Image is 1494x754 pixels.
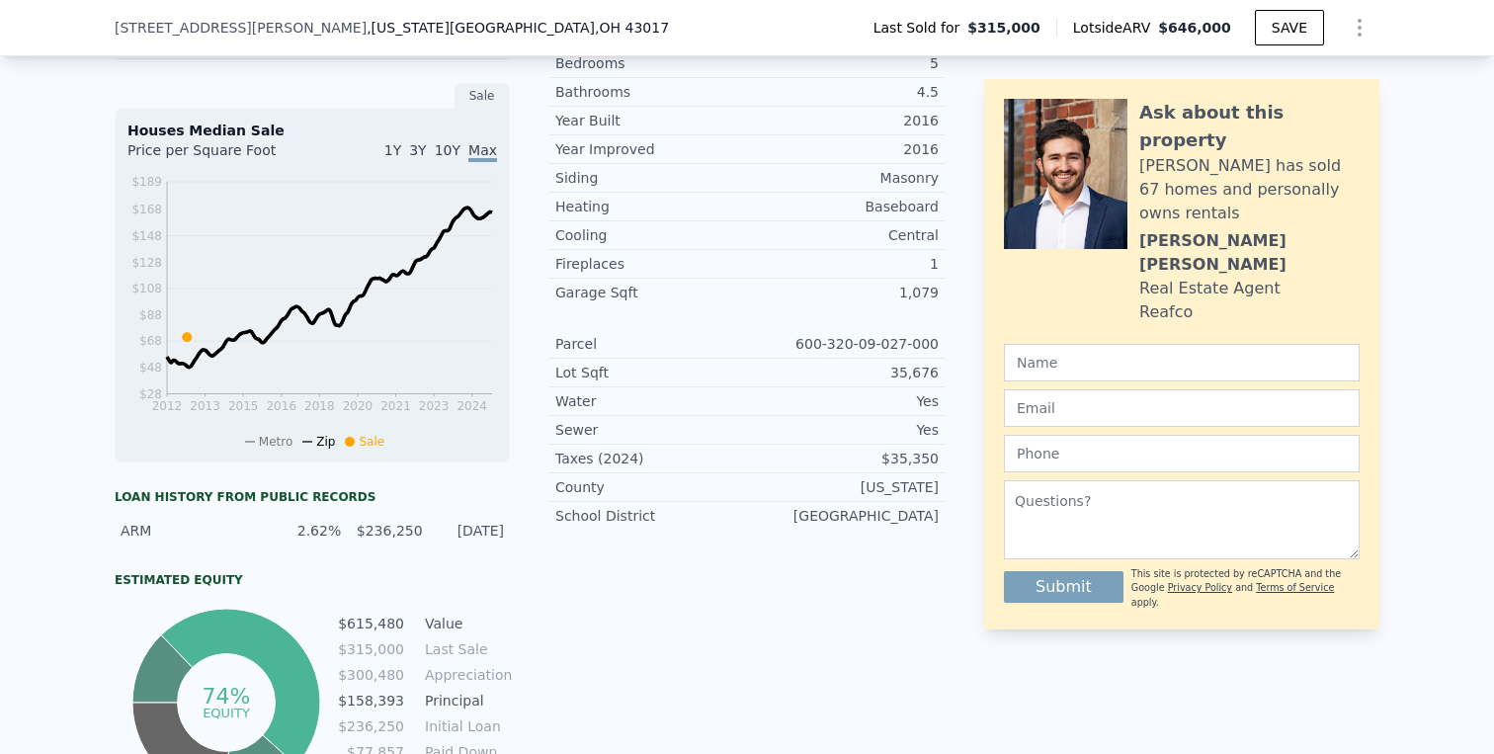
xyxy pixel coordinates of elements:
button: Submit [1004,571,1123,603]
button: Show Options [1340,8,1379,47]
td: $615,480 [337,613,405,634]
span: , [US_STATE][GEOGRAPHIC_DATA] [367,18,669,38]
div: 1 [747,254,939,274]
a: Terms of Service [1256,582,1334,593]
span: Last Sold for [873,18,968,38]
tspan: $108 [131,282,162,295]
div: Sewer [555,420,747,440]
tspan: $68 [139,334,162,348]
div: Estimated Equity [115,572,510,588]
div: 2016 [747,139,939,159]
span: [STREET_ADDRESS][PERSON_NAME] [115,18,367,38]
div: Bedrooms [555,53,747,73]
td: $315,000 [337,638,405,660]
span: Max [468,142,497,162]
tspan: $148 [131,229,162,243]
div: Real Estate Agent [1139,277,1281,300]
tspan: $88 [139,308,162,322]
div: Year Built [555,111,747,130]
span: , OH 43017 [595,20,669,36]
tspan: $168 [131,203,162,216]
input: Name [1004,344,1360,381]
tspan: equity [203,705,250,719]
span: 10Y [435,142,460,158]
div: Fireplaces [555,254,747,274]
div: Garage Sqft [555,283,747,302]
div: 600-320-09-027-000 [747,334,939,354]
td: $300,480 [337,664,405,686]
div: [PERSON_NAME] has sold 67 homes and personally owns rentals [1139,154,1360,225]
div: Sale [455,83,510,109]
tspan: 2023 [419,399,450,413]
tspan: $189 [131,175,162,189]
td: Initial Loan [421,715,510,737]
div: Central [747,225,939,245]
tspan: 2012 [152,399,183,413]
div: 5 [747,53,939,73]
div: Heating [555,197,747,216]
div: 1,079 [747,283,939,302]
div: [PERSON_NAME] [PERSON_NAME] [1139,229,1360,277]
div: School District [555,506,747,526]
input: Phone [1004,435,1360,472]
tspan: 2016 [266,399,296,413]
tspan: 2024 [456,399,487,413]
div: 2.62% [272,521,341,541]
div: Siding [555,168,747,188]
td: $236,250 [337,715,405,737]
td: Appreciation [421,664,510,686]
tspan: $28 [139,387,162,401]
div: ARM [121,521,260,541]
div: Yes [747,391,939,411]
tspan: $128 [131,256,162,270]
span: 1Y [384,142,401,158]
tspan: 2020 [343,399,373,413]
td: Value [421,613,510,634]
td: Last Sale [421,638,510,660]
div: Parcel [555,334,747,354]
div: Price per Square Foot [127,140,312,172]
div: Masonry [747,168,939,188]
span: Lotside ARV [1073,18,1158,38]
div: This site is protected by reCAPTCHA and the Google and apply. [1131,567,1360,610]
div: Reafco [1139,300,1193,324]
div: Yes [747,420,939,440]
div: Bathrooms [555,82,747,102]
tspan: $48 [139,361,162,375]
span: $646,000 [1158,20,1231,36]
div: Baseboard [747,197,939,216]
span: Sale [359,435,384,449]
tspan: 74% [202,684,250,709]
div: Ask about this property [1139,99,1360,154]
button: SAVE [1255,10,1324,45]
div: Year Improved [555,139,747,159]
div: Houses Median Sale [127,121,497,140]
div: [DATE] [435,521,504,541]
div: 35,676 [747,363,939,382]
input: Email [1004,389,1360,427]
div: $236,250 [353,521,422,541]
span: 3Y [409,142,426,158]
div: [GEOGRAPHIC_DATA] [747,506,939,526]
tspan: 2013 [190,399,220,413]
div: 4.5 [747,82,939,102]
div: Loan history from public records [115,489,510,505]
td: Principal [421,690,510,712]
div: Water [555,391,747,411]
div: Lot Sqft [555,363,747,382]
span: Zip [316,435,335,449]
div: Taxes (2024) [555,449,747,468]
div: County [555,477,747,497]
td: $158,393 [337,690,405,712]
tspan: 2021 [380,399,411,413]
div: $35,350 [747,449,939,468]
div: [US_STATE] [747,477,939,497]
span: Metro [259,435,292,449]
a: Privacy Policy [1168,582,1232,593]
div: Cooling [555,225,747,245]
tspan: 2015 [228,399,259,413]
div: 2016 [747,111,939,130]
span: $315,000 [967,18,1040,38]
tspan: 2018 [304,399,335,413]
